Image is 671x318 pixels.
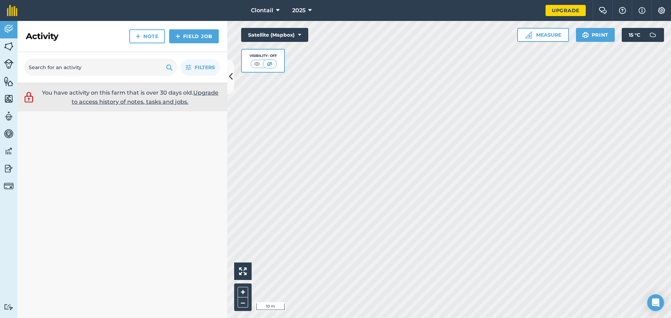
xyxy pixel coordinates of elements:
[638,6,645,15] img: svg+xml;base64,PHN2ZyB4bWxucz0iaHR0cDovL3d3dy53My5vcmcvMjAwMC9zdmciIHdpZHRoPSIxNyIgaGVpZ2h0PSIxNy...
[576,28,615,42] button: Print
[251,6,273,15] span: Clontail
[647,294,664,311] div: Open Intercom Messenger
[250,53,277,59] div: Visibility: Off
[525,31,532,38] img: Ruler icon
[136,32,140,40] img: svg+xml;base64,PHN2ZyB4bWxucz0iaHR0cDovL3d3dy53My5vcmcvMjAwMC9zdmciIHdpZHRoPSIxNCIgaGVpZ2h0PSIyNC...
[657,7,666,14] img: A cog icon
[180,59,220,76] button: Filters
[24,59,177,76] input: Search for an activity
[4,76,14,87] img: svg+xml;base64,PHN2ZyB4bWxucz0iaHR0cDovL3d3dy53My5vcmcvMjAwMC9zdmciIHdpZHRoPSI1NiIgaGVpZ2h0PSI2MC...
[646,28,660,42] img: svg+xml;base64,PD94bWwgdmVyc2lvbj0iMS4wIiBlbmNvZGluZz0idXRmLTgiPz4KPCEtLSBHZW5lcmF0b3I6IEFkb2JlIE...
[4,94,14,104] img: svg+xml;base64,PHN2ZyB4bWxucz0iaHR0cDovL3d3dy53My5vcmcvMjAwMC9zdmciIHdpZHRoPSI1NiIgaGVpZ2h0PSI2MC...
[175,32,180,40] img: svg+xml;base64,PHN2ZyB4bWxucz0iaHR0cDovL3d3dy53My5vcmcvMjAwMC9zdmciIHdpZHRoPSIxNCIgaGVpZ2h0PSIyNC...
[517,28,569,42] button: Measure
[4,146,14,156] img: svg+xml;base64,PD94bWwgdmVyc2lvbj0iMS4wIiBlbmNvZGluZz0idXRmLTgiPz4KPCEtLSBHZW5lcmF0b3I6IEFkb2JlIE...
[239,267,247,275] img: Four arrows, one pointing top left, one top right, one bottom right and the last bottom left
[72,89,218,105] a: Upgrade to access history of notes, tasks and jobs.
[265,60,274,67] img: svg+xml;base64,PHN2ZyB4bWxucz0iaHR0cDovL3d3dy53My5vcmcvMjAwMC9zdmciIHdpZHRoPSI1MCIgaGVpZ2h0PSI0MC...
[38,88,222,106] p: You have activity on this farm that is over 30 days old.
[4,111,14,121] img: svg+xml;base64,PD94bWwgdmVyc2lvbj0iMS4wIiBlbmNvZGluZz0idXRmLTgiPz4KPCEtLSBHZW5lcmF0b3I6IEFkb2JlIE...
[241,28,308,42] button: Satellite (Mapbox)
[582,31,589,39] img: svg+xml;base64,PHN2ZyB4bWxucz0iaHR0cDovL3d3dy53My5vcmcvMjAwMC9zdmciIHdpZHRoPSIxOSIgaGVpZ2h0PSIyNC...
[169,29,219,43] a: Field Job
[546,5,586,16] a: Upgrade
[618,7,627,14] img: A question mark icon
[238,287,248,297] button: +
[195,64,215,71] span: Filters
[253,60,261,67] img: svg+xml;base64,PHN2ZyB4bWxucz0iaHR0cDovL3d3dy53My5vcmcvMjAwMC9zdmciIHdpZHRoPSI1MCIgaGVpZ2h0PSI0MC...
[4,304,14,310] img: svg+xml;base64,PD94bWwgdmVyc2lvbj0iMS4wIiBlbmNvZGluZz0idXRmLTgiPz4KPCEtLSBHZW5lcmF0b3I6IEFkb2JlIE...
[238,297,248,308] button: –
[4,128,14,139] img: svg+xml;base64,PD94bWwgdmVyc2lvbj0iMS4wIiBlbmNvZGluZz0idXRmLTgiPz4KPCEtLSBHZW5lcmF0b3I6IEFkb2JlIE...
[4,24,14,34] img: svg+xml;base64,PD94bWwgdmVyc2lvbj0iMS4wIiBlbmNvZGluZz0idXRmLTgiPz4KPCEtLSBHZW5lcmF0b3I6IEFkb2JlIE...
[599,7,607,14] img: Two speech bubbles overlapping with the left bubble in the forefront
[292,6,305,15] span: 2025
[4,181,14,191] img: svg+xml;base64,PD94bWwgdmVyc2lvbj0iMS4wIiBlbmNvZGluZz0idXRmLTgiPz4KPCEtLSBHZW5lcmF0b3I6IEFkb2JlIE...
[4,41,14,52] img: svg+xml;base64,PHN2ZyB4bWxucz0iaHR0cDovL3d3dy53My5vcmcvMjAwMC9zdmciIHdpZHRoPSI1NiIgaGVpZ2h0PSI2MC...
[129,29,165,43] a: Note
[622,28,664,42] button: 15 °C
[23,91,35,104] img: svg+xml;base64,PD94bWwgdmVyc2lvbj0iMS4wIiBlbmNvZGluZz0idXRmLTgiPz4KPCEtLSBHZW5lcmF0b3I6IEFkb2JlIE...
[166,63,173,72] img: svg+xml;base64,PHN2ZyB4bWxucz0iaHR0cDovL3d3dy53My5vcmcvMjAwMC9zdmciIHdpZHRoPSIxOSIgaGVpZ2h0PSIyNC...
[629,28,640,42] span: 15 ° C
[4,59,14,69] img: svg+xml;base64,PD94bWwgdmVyc2lvbj0iMS4wIiBlbmNvZGluZz0idXRmLTgiPz4KPCEtLSBHZW5lcmF0b3I6IEFkb2JlIE...
[7,5,17,16] img: fieldmargin Logo
[26,31,58,42] h2: Activity
[4,163,14,174] img: svg+xml;base64,PD94bWwgdmVyc2lvbj0iMS4wIiBlbmNvZGluZz0idXRmLTgiPz4KPCEtLSBHZW5lcmF0b3I6IEFkb2JlIE...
